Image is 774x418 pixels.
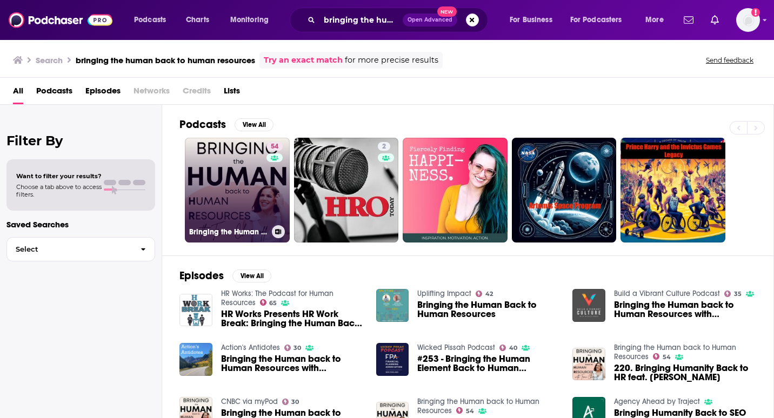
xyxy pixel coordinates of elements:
[663,355,671,360] span: 54
[376,343,409,376] img: #253 - Bringing the Human Element Back to Human Resources – with Angela Sarver
[417,343,495,352] a: Wicked Pissah Podcast
[294,138,399,242] a: 2
[134,12,166,28] span: Podcasts
[189,227,268,237] h3: Bringing the Human back to Human Resources
[703,56,757,65] button: Send feedback
[185,138,290,242] a: 54Bringing the Human back to Human Resources
[417,354,559,373] a: #253 - Bringing the Human Element Back to Human Resources – with Angela Sarver
[230,12,269,28] span: Monitoring
[736,8,760,32] button: Show profile menu
[6,219,155,230] p: Saved Searches
[614,397,700,406] a: Agency Ahead by Traject
[382,141,386,152] span: 2
[679,11,698,29] a: Show notifications dropdown
[734,292,742,296] span: 35
[266,142,283,151] a: 54
[179,118,273,131] a: PodcastsView All
[614,363,756,382] span: 220. Bringing Humanity Back to HR feat. [PERSON_NAME]
[403,14,457,26] button: Open AdvancedNew
[417,300,559,319] a: Bringing the Human Back to Human Resources
[36,82,72,104] a: Podcasts
[9,10,112,30] img: Podchaser - Follow, Share and Rate Podcasts
[638,11,677,29] button: open menu
[179,118,226,131] h2: Podcasts
[221,354,363,373] span: Bringing the Human back to Human Resources with [PERSON_NAME]
[736,8,760,32] img: User Profile
[235,118,273,131] button: View All
[85,82,121,104] a: Episodes
[614,300,756,319] a: Bringing the Human back to Human Resources with Traci Chernoff
[179,269,271,282] a: EpisodesView All
[736,8,760,32] span: Logged in as cfurneaux
[126,11,180,29] button: open menu
[284,345,302,351] a: 30
[653,353,671,360] a: 54
[134,82,170,104] span: Networks
[269,301,277,306] span: 65
[345,54,438,66] span: for more precise results
[510,12,552,28] span: For Business
[417,354,559,373] span: #253 - Bringing the Human Element Back to Human Resources – with [PERSON_NAME]
[221,354,363,373] a: Bringing the Human back to Human Resources with Traci Chernoff
[264,54,343,66] a: Try an exact match
[378,142,390,151] a: 2
[572,289,605,322] img: Bringing the Human back to Human Resources with Traci Chernoff
[179,343,212,376] img: Bringing the Human back to Human Resources with Traci Chernoff
[570,12,622,28] span: For Podcasters
[614,289,720,298] a: Build a Vibrant Culture Podcast
[509,346,517,350] span: 40
[179,294,212,327] img: HR Works Presents HR Work Break: Bringing the Human Back to Human Resources
[16,183,102,198] span: Choose a tab above to access filters.
[186,12,209,28] span: Charts
[6,237,155,261] button: Select
[417,397,539,415] a: Bringing the Human back to Human Resources
[456,407,474,414] a: 54
[437,6,457,17] span: New
[16,172,102,180] span: Want to filter your results?
[13,82,23,104] a: All
[282,399,299,405] a: 30
[223,11,283,29] button: open menu
[614,343,736,361] a: Bringing the Human back to Human Resources
[319,11,403,29] input: Search podcasts, credits, & more...
[751,8,760,17] svg: Add a profile image
[179,269,224,282] h2: Episodes
[376,289,409,322] img: Bringing the Human Back to Human Resources
[572,348,605,381] img: 220. Bringing Humanity Back to HR feat. Joshua Berry
[563,11,638,29] button: open menu
[300,8,498,32] div: Search podcasts, credits, & more...
[260,299,277,306] a: 65
[221,289,333,307] a: HR Works: The Podcast for Human Resources
[179,11,216,29] a: Charts
[183,82,211,104] span: Credits
[645,12,664,28] span: More
[221,343,280,352] a: Action's Antidotes
[614,300,756,319] span: Bringing the Human back to Human Resources with [PERSON_NAME]
[6,133,155,149] h2: Filter By
[36,55,63,65] h3: Search
[7,246,132,253] span: Select
[291,400,299,404] span: 30
[408,17,452,23] span: Open Advanced
[485,292,493,296] span: 42
[224,82,240,104] a: Lists
[499,345,517,351] a: 40
[724,291,742,297] a: 35
[221,309,363,328] a: HR Works Presents HR Work Break: Bringing the Human Back to Human Resources
[76,55,255,65] h3: bringing the human back to human resources
[502,11,566,29] button: open menu
[614,363,756,382] a: 220. Bringing Humanity Back to HR feat. Joshua Berry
